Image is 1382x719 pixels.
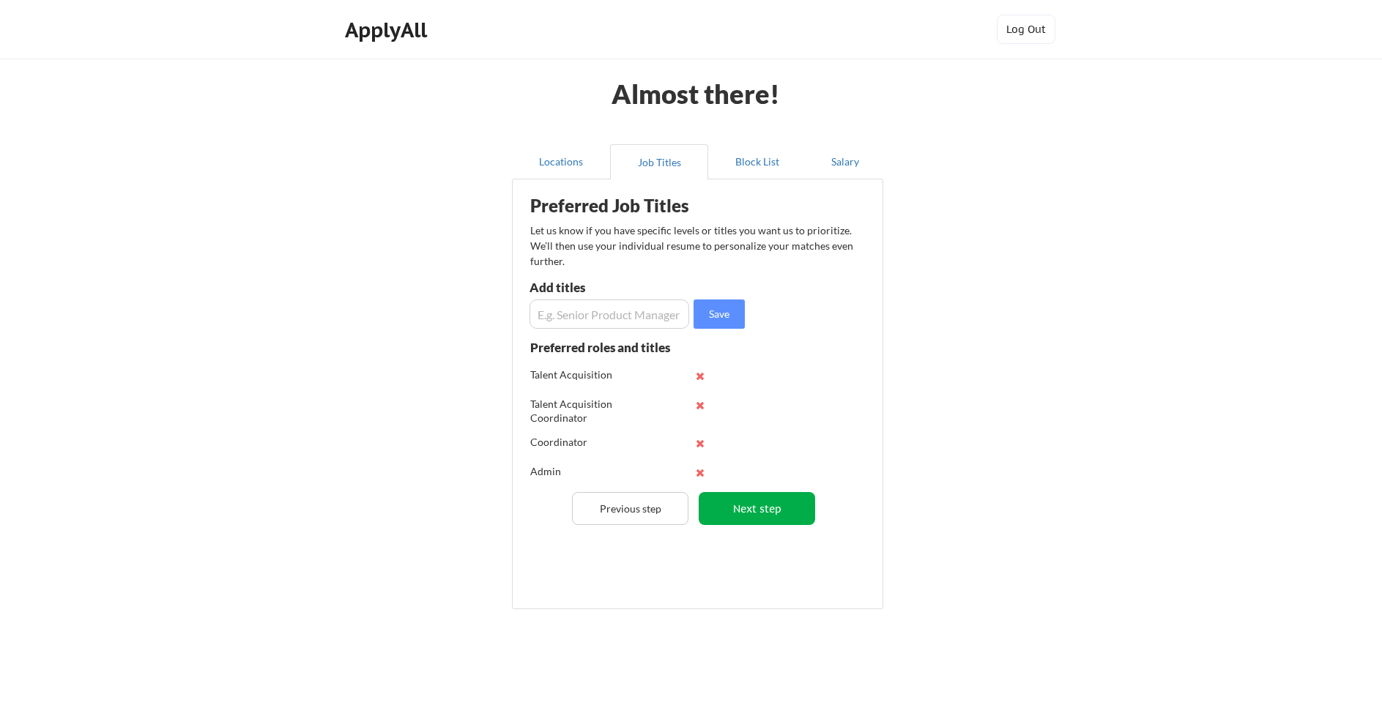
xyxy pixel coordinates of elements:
[530,435,626,450] div: Coordinator
[530,368,626,382] div: Talent Acquisition
[530,197,715,215] div: Preferred Job Titles
[512,144,610,179] button: Locations
[708,144,806,179] button: Block List
[530,281,686,294] div: Add titles
[530,299,689,329] input: E.g. Senior Product Manager
[530,341,688,354] div: Preferred roles and titles
[530,397,626,425] div: Talent Acquisition Coordinator
[345,18,431,42] div: ApplyAll
[610,144,708,179] button: Job Titles
[699,492,815,525] button: Next step
[530,464,626,479] div: Admin
[806,144,883,179] button: Salary
[572,492,688,525] button: Previous step
[694,299,745,329] button: Save
[593,81,798,107] div: Almost there!
[997,15,1055,44] button: Log Out
[530,223,855,269] div: Let us know if you have specific levels or titles you want us to prioritize. We’ll then use your ...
